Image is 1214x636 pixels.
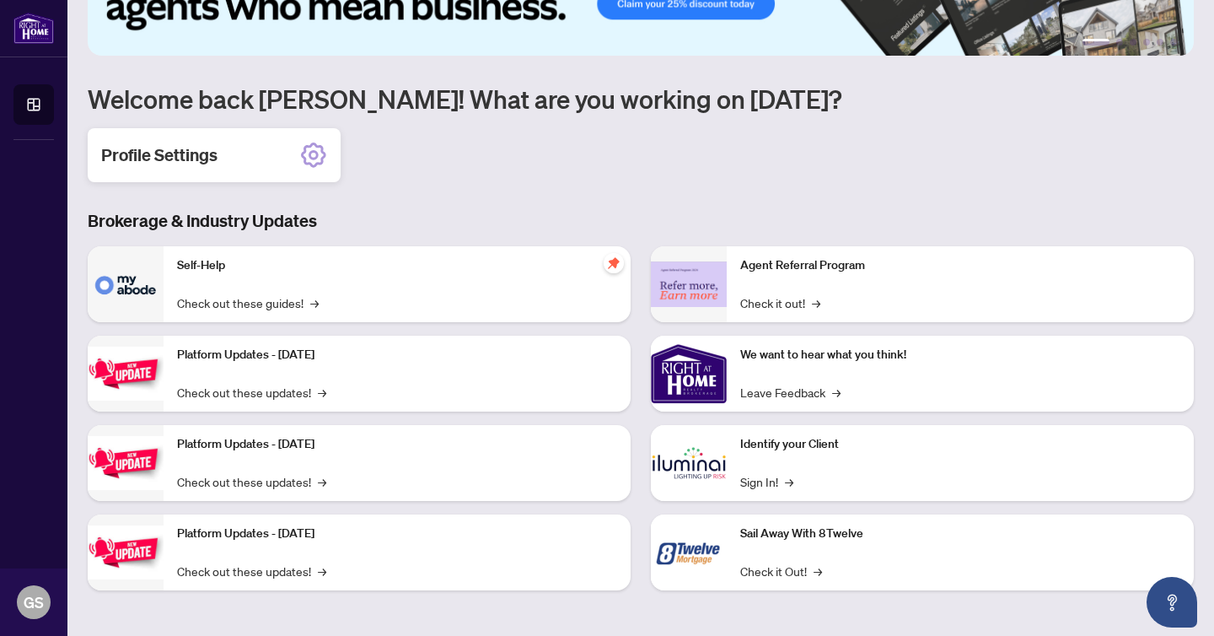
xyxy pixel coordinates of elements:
button: 4 [1143,39,1150,46]
p: Agent Referral Program [740,256,1180,275]
p: Platform Updates - [DATE] [177,346,617,364]
span: → [318,472,326,491]
a: Check out these updates!→ [177,472,326,491]
button: Open asap [1147,577,1197,628]
a: Check out these guides!→ [177,294,319,312]
img: Platform Updates - June 23, 2025 [88,526,164,579]
h2: Profile Settings [101,143,218,167]
span: → [814,562,822,580]
p: Identify your Client [740,435,1180,454]
img: Platform Updates - July 21, 2025 [88,347,164,400]
img: Identify your Client [651,425,727,501]
img: Self-Help [88,246,164,322]
p: We want to hear what you think! [740,346,1180,364]
a: Check out these updates!→ [177,562,326,580]
p: Self-Help [177,256,617,275]
img: We want to hear what you think! [651,336,727,412]
a: Leave Feedback→ [740,383,841,402]
p: Platform Updates - [DATE] [177,525,617,543]
button: 6 [1170,39,1177,46]
img: Agent Referral Program [651,261,727,308]
span: → [318,562,326,580]
span: → [832,383,841,402]
span: pushpin [604,253,624,273]
button: 2 [1116,39,1123,46]
h1: Welcome back [PERSON_NAME]! What are you working on [DATE]? [88,83,1194,115]
span: GS [24,590,44,614]
a: Sign In!→ [740,472,793,491]
span: → [812,294,820,312]
span: → [318,383,326,402]
a: Check it out!→ [740,294,820,312]
img: logo [13,13,54,44]
button: 5 [1157,39,1163,46]
a: Check it Out!→ [740,562,822,580]
img: Platform Updates - July 8, 2025 [88,436,164,489]
p: Sail Away With 8Twelve [740,525,1180,543]
p: Platform Updates - [DATE] [177,435,617,454]
h3: Brokerage & Industry Updates [88,209,1194,233]
button: 1 [1082,39,1109,46]
span: → [310,294,319,312]
button: 3 [1130,39,1136,46]
span: → [785,472,793,491]
img: Sail Away With 8Twelve [651,515,727,590]
a: Check out these updates!→ [177,383,326,402]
